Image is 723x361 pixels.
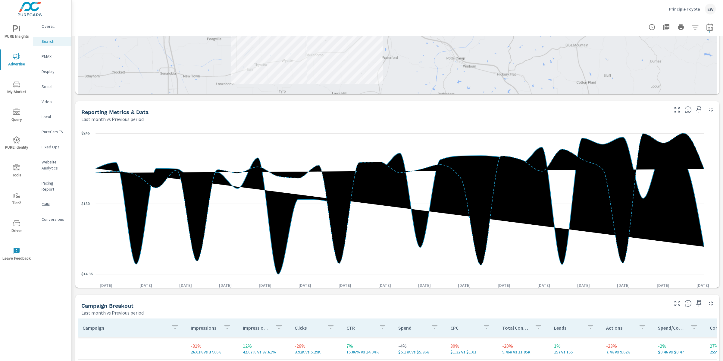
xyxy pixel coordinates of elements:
p: [DATE] [294,282,315,288]
p: Calls [42,201,67,207]
button: Make Fullscreen [672,299,682,308]
div: Conversions [33,215,71,224]
p: [DATE] [95,282,117,288]
p: $5.17K vs $5.36K [398,350,440,354]
button: Print Report [675,21,687,33]
p: -26% [295,342,337,350]
text: $130 [81,202,90,206]
div: Overall [33,22,71,31]
div: Social [33,82,71,91]
p: 7% [346,342,389,350]
p: -4% [398,342,440,350]
p: 26.01K vs 37.66K [191,350,233,354]
span: Driver [2,220,31,234]
button: Minimize Widget [706,299,716,308]
p: Video [42,99,67,105]
p: Local [42,114,67,120]
span: Query [2,109,31,123]
p: -2% [658,342,700,350]
p: Actions [606,325,634,331]
span: PURE Insights [2,25,31,40]
p: 7,398 vs 9,623 [606,350,648,354]
p: [DATE] [454,282,475,288]
span: Tier2 [2,192,31,207]
span: Advertise [2,53,31,68]
p: [DATE] [653,282,674,288]
p: $1.32 vs $1.01 [450,350,493,354]
p: Search [42,38,67,44]
p: 30% [450,342,493,350]
div: Display [33,67,71,76]
p: [DATE] [414,282,435,288]
div: Calls [33,200,71,209]
div: Search [33,37,71,46]
p: Spend/Conversion [658,325,686,331]
div: EW [705,4,716,14]
button: Make Fullscreen [672,105,682,115]
span: Save this to your personalized report [694,299,704,308]
p: [DATE] [175,282,196,288]
div: Fixed Ops [33,142,71,151]
p: Pacing Report [42,180,67,192]
p: PMAX [42,53,67,59]
div: nav menu [0,18,33,268]
p: Principle Toyota [669,6,700,12]
span: Leave Feedback [2,247,31,262]
div: Local [33,112,71,121]
h5: Reporting Metrics & Data [81,109,149,115]
p: Impression Share [243,325,271,331]
p: 1% [554,342,596,350]
p: CTR [346,325,374,331]
p: Impressions [191,325,218,331]
p: Campaign [83,325,167,331]
span: This is a summary of Search performance results by campaign. Each column can be sorted. [684,300,692,307]
button: Select Date Range [704,21,716,33]
text: $14.35 [81,272,93,276]
div: PMAX [33,52,71,61]
button: Minimize Widget [706,105,716,115]
span: Tools [2,164,31,179]
span: Save this to your personalized report [694,105,704,115]
p: $0.46 vs $0.47 [658,350,700,354]
p: [DATE] [533,282,554,288]
p: Last month vs Previous period [81,309,144,316]
p: 42.07% vs 37.61% [243,350,285,354]
span: My Market [2,81,31,96]
p: [DATE] [215,282,236,288]
p: Fixed Ops [42,144,67,150]
p: Spend [398,325,426,331]
p: Overall [42,23,67,29]
p: [DATE] [374,282,395,288]
text: $246 [81,131,90,135]
button: Apply Filters [689,21,701,33]
p: CPC [450,325,478,331]
p: Website Analytics [42,159,67,171]
p: 12% [243,342,285,350]
p: [DATE] [493,282,515,288]
span: Understand Search data over time and see how metrics compare to each other. [684,106,692,113]
p: Clicks [295,325,322,331]
p: [DATE] [255,282,276,288]
div: PureCars TV [33,127,71,136]
p: 15.06% vs 14.04% [346,350,389,354]
div: Pacing Report [33,179,71,194]
p: [DATE] [573,282,594,288]
p: Leads [554,325,582,331]
p: 9,461 vs 11,853 [502,350,544,354]
p: [DATE] [334,282,355,288]
h5: Campaign Breakout [81,302,133,309]
p: Social [42,84,67,90]
p: 3.92K vs 5.29K [295,350,337,354]
p: Display [42,68,67,74]
p: [DATE] [692,282,713,288]
p: [DATE] [613,282,634,288]
div: Video [33,97,71,106]
div: Website Analytics [33,157,71,173]
p: -31% [191,342,233,350]
p: 157 vs 155 [554,350,596,354]
p: -23% [606,342,648,350]
button: "Export Report to PDF" [660,21,672,33]
p: Last month vs Previous period [81,116,144,123]
p: [DATE] [135,282,156,288]
p: PureCars TV [42,129,67,135]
